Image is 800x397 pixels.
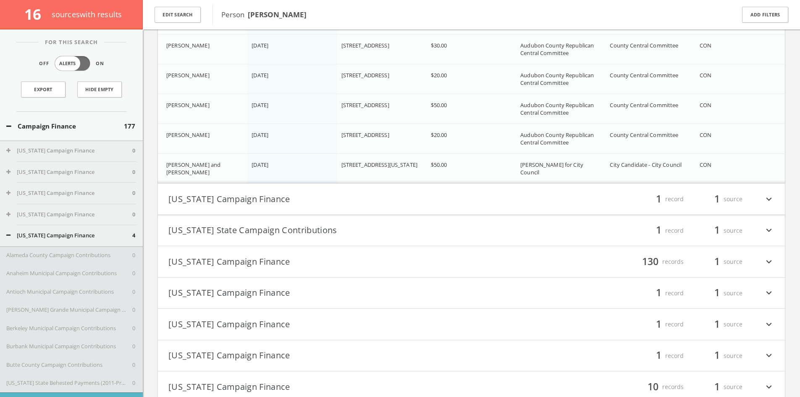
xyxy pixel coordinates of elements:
[168,286,472,300] button: [US_STATE] Campaign Finance
[610,131,678,139] span: County Central Committee
[652,286,665,300] span: 1
[633,255,684,269] div: records
[39,38,104,47] span: For This Search
[132,342,135,351] span: 0
[763,255,774,269] i: expand_more
[341,42,389,49] span: [STREET_ADDRESS]
[692,317,742,331] div: source
[132,324,135,333] span: 0
[700,161,711,168] span: CON
[431,161,447,168] span: $50.00
[6,342,132,351] button: Burbank Municipal Campaign Contributions
[431,42,447,49] span: $30.00
[652,192,665,206] span: 1
[711,286,724,300] span: 1
[6,288,132,296] button: Antioch Municipal Campaign Contributions
[520,42,594,57] span: Audubon County Republican Central Committee
[6,361,132,369] button: Butte County Campaign Contributions
[763,286,774,300] i: expand_more
[132,269,135,278] span: 0
[166,131,210,139] span: [PERSON_NAME]
[168,255,472,269] button: [US_STATE] Campaign Finance
[692,223,742,238] div: source
[700,131,711,139] span: CON
[610,42,678,49] span: County Central Committee
[711,348,724,363] span: 1
[132,379,135,387] span: 0
[610,101,678,109] span: County Central Committee
[132,189,135,197] span: 0
[644,379,662,394] span: 10
[168,223,472,238] button: [US_STATE] State Campaign Contributions
[711,254,724,269] span: 1
[341,71,389,79] span: [STREET_ADDRESS]
[652,317,665,331] span: 1
[742,7,788,23] button: Add Filters
[431,101,447,109] span: $50.00
[700,101,711,109] span: CON
[132,288,135,296] span: 0
[6,210,132,219] button: [US_STATE] Campaign Finance
[166,71,210,79] span: [PERSON_NAME]
[6,306,132,314] button: [PERSON_NAME] Grande Municipal Campaign Contributions
[711,379,724,394] span: 1
[39,60,49,67] span: Off
[52,9,122,19] span: source s with results
[77,82,122,97] button: Hide Empty
[633,223,684,238] div: record
[124,121,135,131] span: 177
[21,82,66,97] a: Export
[132,251,135,260] span: 0
[168,317,472,331] button: [US_STATE] Campaign Finance
[633,349,684,363] div: record
[763,317,774,331] i: expand_more
[520,101,594,116] span: Audubon County Republican Central Committee
[520,131,594,146] span: Audubon County Republican Central Committee
[431,131,447,139] span: $20.00
[168,349,472,363] button: [US_STATE] Campaign Finance
[711,223,724,238] span: 1
[166,42,210,49] span: [PERSON_NAME]
[6,251,132,260] button: Alameda County Campaign Contributions
[763,349,774,363] i: expand_more
[168,192,472,206] button: [US_STATE] Campaign Finance
[711,192,724,206] span: 1
[763,192,774,206] i: expand_more
[221,10,307,19] span: Person
[633,192,684,206] div: record
[341,101,389,109] span: [STREET_ADDRESS]
[6,168,132,176] button: [US_STATE] Campaign Finance
[692,255,742,269] div: source
[132,210,135,219] span: 0
[6,269,132,278] button: Anaheim Municipal Campaign Contributions
[700,42,711,49] span: CON
[132,168,135,176] span: 0
[252,71,268,79] span: [DATE]
[166,101,210,109] span: [PERSON_NAME]
[763,223,774,238] i: expand_more
[166,161,220,176] span: [PERSON_NAME] and [PERSON_NAME]
[132,361,135,369] span: 0
[633,380,684,394] div: records
[158,4,785,183] div: grid
[692,286,742,300] div: source
[520,161,583,176] span: [PERSON_NAME] for City Council
[252,42,268,49] span: [DATE]
[132,147,135,155] span: 0
[638,254,662,269] span: 130
[652,348,665,363] span: 1
[6,147,132,155] button: [US_STATE] Campaign Finance
[6,189,132,197] button: [US_STATE] Campaign Finance
[700,71,711,79] span: CON
[132,231,135,240] span: 4
[132,306,135,314] span: 0
[692,192,742,206] div: source
[155,7,201,23] button: Edit Search
[652,223,665,238] span: 1
[711,317,724,331] span: 1
[96,60,104,67] span: On
[24,4,48,24] span: 16
[252,131,268,139] span: [DATE]
[6,121,124,131] button: Campaign Finance
[692,349,742,363] div: source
